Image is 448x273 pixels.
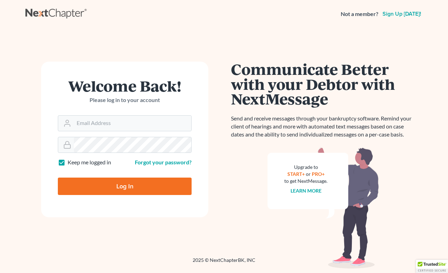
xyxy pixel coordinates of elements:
div: to get NextMessage. [284,178,327,185]
a: Forgot your password? [135,159,192,165]
p: Please log in to your account [58,96,192,104]
a: Sign up [DATE]! [381,11,423,17]
span: or [306,171,311,177]
input: Log In [58,178,192,195]
h1: Communicate Better with your Debtor with NextMessage [231,62,416,106]
p: Send and receive messages through your bankruptcy software. Remind your client of hearings and mo... [231,115,416,139]
div: 2025 © NextChapterBK, INC [25,257,423,269]
div: TrustedSite Certified [416,260,448,273]
a: START+ [287,171,305,177]
h1: Welcome Back! [58,78,192,93]
input: Email Address [74,116,191,131]
strong: Not a member? [341,10,378,18]
a: Learn more [291,188,322,194]
img: nextmessage_bg-59042aed3d76b12b5cd301f8e5b87938c9018125f34e5fa2b7a6b67550977c72.svg [268,147,379,269]
div: Upgrade to [284,164,327,171]
a: PRO+ [312,171,325,177]
label: Keep me logged in [68,158,111,166]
